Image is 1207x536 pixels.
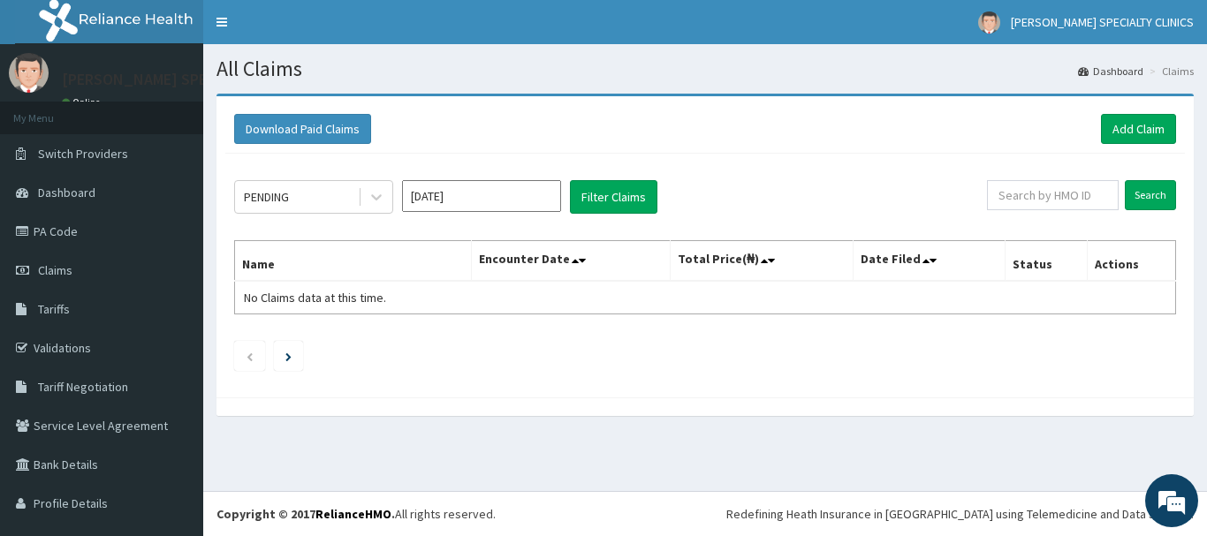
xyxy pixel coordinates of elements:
[1087,241,1175,282] th: Actions
[246,348,254,364] a: Previous page
[1145,64,1194,79] li: Claims
[726,505,1194,523] div: Redefining Heath Insurance in [GEOGRAPHIC_DATA] using Telemedicine and Data Science!
[402,180,561,212] input: Select Month and Year
[244,188,289,206] div: PENDING
[978,11,1000,34] img: User Image
[1011,14,1194,30] span: [PERSON_NAME] SPECIALTY CLINICS
[1006,241,1088,282] th: Status
[216,57,1194,80] h1: All Claims
[1078,64,1143,79] a: Dashboard
[987,180,1119,210] input: Search by HMO ID
[1125,180,1176,210] input: Search
[38,185,95,200] span: Dashboard
[235,241,472,282] th: Name
[9,53,49,93] img: User Image
[670,241,854,282] th: Total Price(₦)
[38,301,70,317] span: Tariffs
[570,180,657,214] button: Filter Claims
[244,290,386,306] span: No Claims data at this time.
[62,96,104,109] a: Online
[62,72,310,87] p: [PERSON_NAME] SPECIALTY CLINICS
[285,348,292,364] a: Next page
[203,491,1207,536] footer: All rights reserved.
[854,241,1006,282] th: Date Filed
[472,241,670,282] th: Encounter Date
[38,146,128,162] span: Switch Providers
[315,506,391,522] a: RelianceHMO
[38,379,128,395] span: Tariff Negotiation
[1101,114,1176,144] a: Add Claim
[216,506,395,522] strong: Copyright © 2017 .
[234,114,371,144] button: Download Paid Claims
[38,262,72,278] span: Claims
